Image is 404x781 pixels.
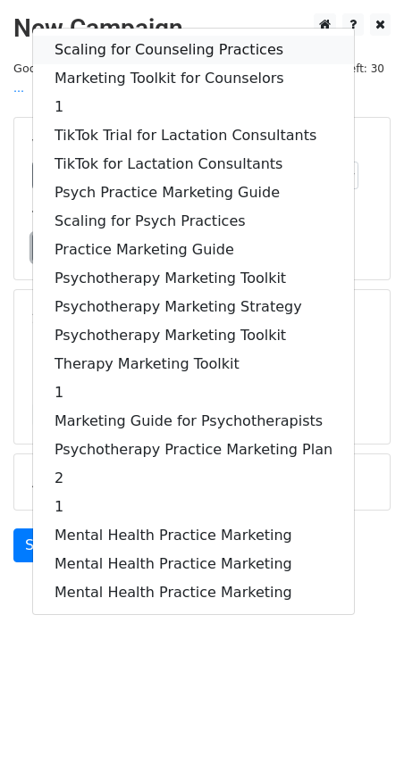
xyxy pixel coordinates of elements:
a: Marketing Guide for Psychotherapists [33,407,354,436]
a: TikTok for Lactation Consultants [33,150,354,179]
a: Mental Health Practice Marketing [33,521,354,550]
a: 1 [33,493,354,521]
a: 1 [33,93,354,121]
a: Mental Health Practice Marketing [33,550,354,578]
a: Psychotherapy Marketing Toolkit [33,264,354,293]
h2: New Campaign [13,13,391,44]
a: Practice Marketing Guide [33,236,354,264]
a: Scaling for Counseling Practices [33,36,354,64]
a: Marketing Toolkit for Counselors [33,64,354,93]
a: Scaling for Psych Practices [33,207,354,236]
a: Psych Practice Marketing Guide [33,179,354,207]
a: Psychotherapy Practice Marketing Plan [33,436,354,464]
small: Google Sheet: [13,62,262,96]
iframe: Chat Widget [315,695,404,781]
a: 2 [33,464,354,493]
a: Psychotherapy Marketing Strategy [33,293,354,321]
a: Mental Health Practice Marketing [33,578,354,607]
a: Therapy Marketing Toolkit [33,350,354,378]
a: TikTok Trial for Lactation Consultants [33,121,354,150]
a: 1 [33,378,354,407]
a: Send [13,528,72,562]
a: Psychotherapy Marketing Toolkit [33,321,354,350]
